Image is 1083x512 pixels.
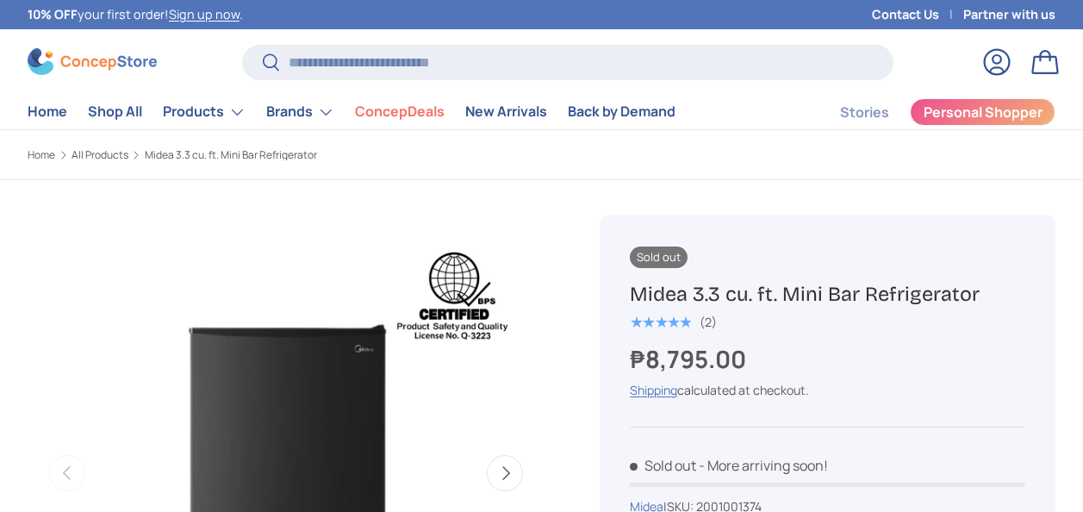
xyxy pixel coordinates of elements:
[266,95,334,129] a: Brands
[630,247,688,268] span: Sold out
[169,6,240,22] a: Sign up now
[630,381,1025,399] div: calculated at checkout.
[630,311,717,330] a: 5.0 out of 5.0 stars (2)
[699,456,828,475] p: - More arriving soon!
[28,150,55,160] a: Home
[840,96,889,129] a: Stories
[568,95,675,128] a: Back by Demand
[163,95,246,129] a: Products
[630,342,750,375] strong: ₱8,795.00
[630,456,696,475] span: Sold out
[88,95,142,128] a: Shop All
[630,314,691,331] span: ★★★★★
[963,5,1055,24] a: Partner with us
[465,95,547,128] a: New Arrivals
[256,95,345,129] summary: Brands
[872,5,963,24] a: Contact Us
[630,315,691,330] div: 5.0 out of 5.0 stars
[799,95,1055,129] nav: Secondary
[28,48,157,75] img: ConcepStore
[700,315,717,328] div: (2)
[355,95,445,128] a: ConcepDeals
[630,281,1025,307] h1: Midea 3.3 cu. ft. Mini Bar Refrigerator
[145,150,317,160] a: Midea 3.3 cu. ft. Mini Bar Refrigerator
[924,105,1043,119] span: Personal Shopper
[28,147,572,163] nav: Breadcrumbs
[630,382,677,398] a: Shipping
[72,150,128,160] a: All Products
[28,6,78,22] strong: 10% OFF
[28,5,243,24] p: your first order! .
[910,98,1055,126] a: Personal Shopper
[28,95,675,129] nav: Primary
[152,95,256,129] summary: Products
[28,95,67,128] a: Home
